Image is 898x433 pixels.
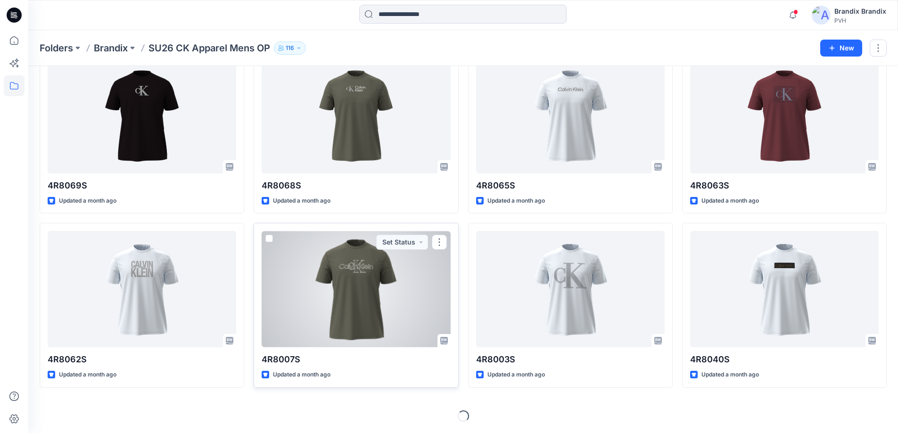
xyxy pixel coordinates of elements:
div: PVH [834,17,886,24]
p: Updated a month ago [701,196,759,206]
a: Brandix [94,41,128,55]
p: 4R8065S [476,179,665,192]
a: 4R8068S [262,57,450,173]
div: Brandix Brandix [834,6,886,17]
p: Updated a month ago [487,196,545,206]
img: avatar [812,6,831,25]
p: 116 [286,43,294,53]
p: Updated a month ago [273,196,330,206]
p: Updated a month ago [487,370,545,380]
p: 4R8063S [690,179,879,192]
button: 116 [274,41,306,55]
button: New [820,40,862,57]
p: SU26 CK Apparel Mens OP [148,41,270,55]
p: 4R8003S [476,353,665,366]
p: Updated a month ago [59,370,116,380]
p: Updated a month ago [273,370,330,380]
p: Updated a month ago [59,196,116,206]
a: 4R8063S [690,57,879,173]
p: 4R8069S [48,179,236,192]
a: 4R8040S [690,231,879,347]
p: Updated a month ago [701,370,759,380]
a: 4R8062S [48,231,236,347]
p: 4R8007S [262,353,450,366]
p: 4R8068S [262,179,450,192]
a: 4R8003S [476,231,665,347]
a: 4R8065S [476,57,665,173]
a: Folders [40,41,73,55]
p: 4R8062S [48,353,236,366]
a: 4R8069S [48,57,236,173]
a: 4R8007S [262,231,450,347]
p: 4R8040S [690,353,879,366]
